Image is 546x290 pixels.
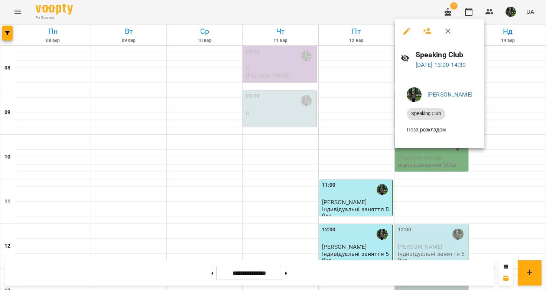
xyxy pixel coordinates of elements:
[428,91,472,98] a: [PERSON_NAME]
[416,61,466,68] a: [DATE] 13:00-14:30
[407,110,445,117] span: Speaking Club
[416,49,478,61] h6: Speaking Club
[407,87,422,102] img: 295700936d15feefccb57b2eaa6bd343.jpg
[401,123,478,136] li: Поза розкладом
